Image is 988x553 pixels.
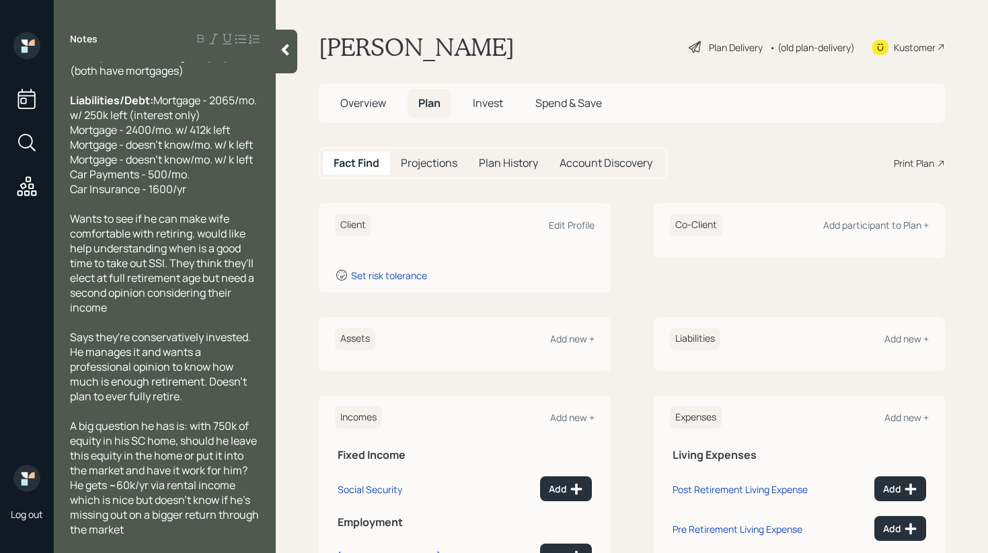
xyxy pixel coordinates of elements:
div: Add new + [550,411,595,424]
span: Mortgage - 2065/mo. w/ 250k left (interest only) Mortgage - 2400/mo. w/ 412k left Mortgage - does... [70,93,259,196]
div: Post Retirement Living Expense [673,483,808,496]
span: Spend & Save [535,96,602,110]
h6: Client [335,214,371,236]
img: retirable_logo.png [13,465,40,492]
h6: Co-Client [670,214,722,236]
h1: [PERSON_NAME] [319,32,515,62]
span: Liabilities/Debt: [70,93,153,108]
span: Overview [340,96,386,110]
button: Add [874,516,926,541]
div: Plan Delivery [709,40,763,54]
h5: Fact Find [334,157,379,170]
h5: Projections [401,157,457,170]
div: • (old plan-delivery) [769,40,855,54]
button: Add [540,476,592,501]
span: A big question he has is: with 750k of equity in his SC home, should he leave this equity in the ... [70,418,261,537]
div: Add new + [884,411,929,424]
button: Add [874,476,926,501]
div: Log out [11,508,43,521]
h5: Living Expenses [673,449,927,462]
div: Add [883,482,917,496]
div: Social Security [338,483,402,496]
h5: Plan History [479,157,538,170]
h5: Account Discovery [560,157,652,170]
h6: Expenses [670,406,722,429]
h5: Fixed Income [338,449,592,462]
h6: Assets [335,328,375,350]
div: Set risk tolerance [351,269,427,282]
div: Add new + [550,332,595,345]
span: Invest [473,96,503,110]
span: Wants to see if he can make wife comfortable with retiring. would like help understanding when is... [70,211,256,315]
h6: Liabilities [670,328,720,350]
span: Says they're conservatively invested. He manages it and wants a professional opinion to know how ... [70,330,253,404]
h5: Employment [338,516,592,529]
label: Notes [70,32,98,46]
div: Add new + [884,332,929,345]
div: Pre Retirement Living Expense [673,523,802,536]
div: Edit Profile [549,219,595,231]
span: Plan [418,96,441,110]
div: Add [549,482,583,496]
div: Add [883,522,917,536]
div: Print Plan [894,156,934,170]
div: Kustomer [894,40,936,54]
h6: Incomes [335,406,382,429]
div: Add participant to Plan + [823,219,929,231]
